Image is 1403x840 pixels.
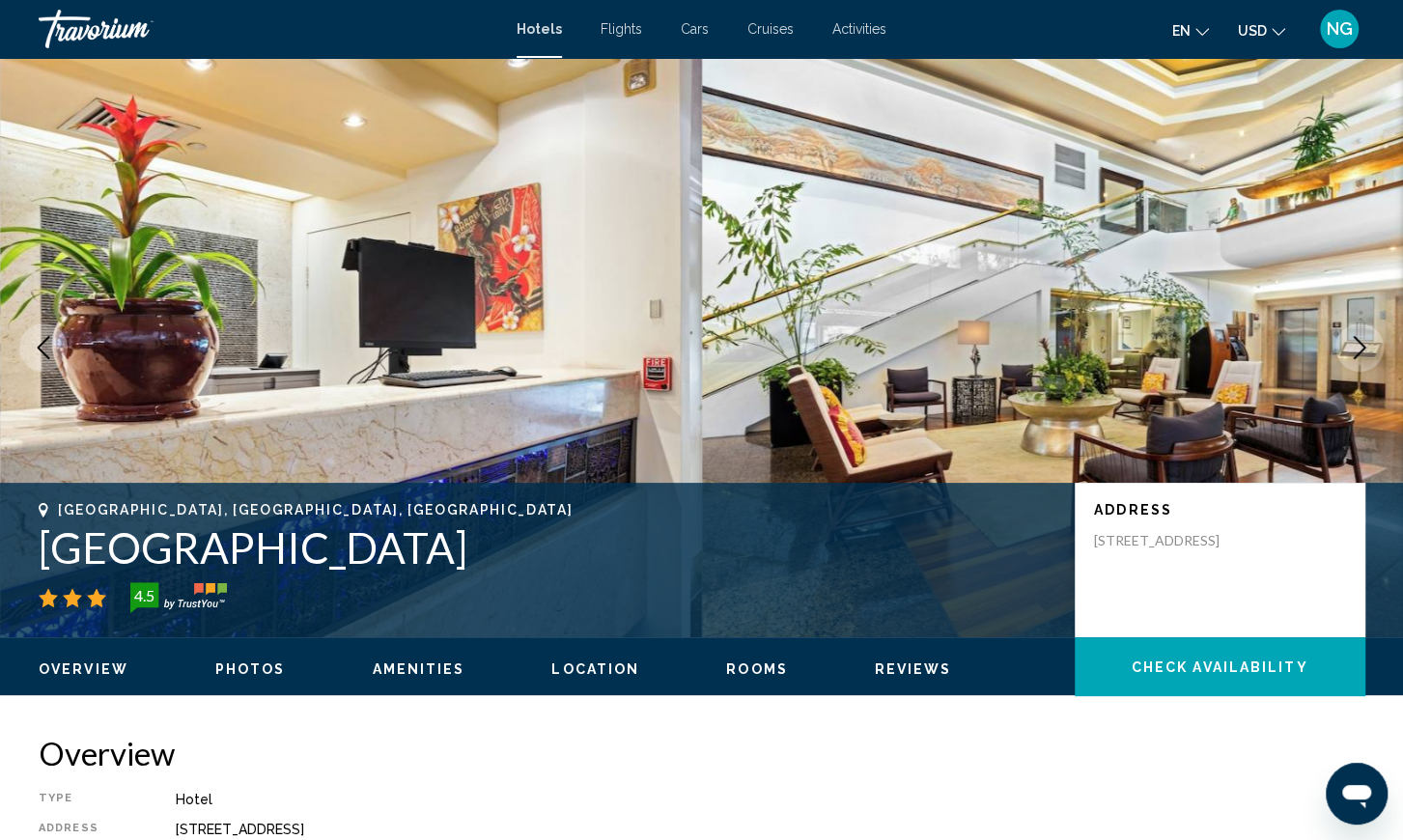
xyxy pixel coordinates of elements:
[1094,502,1345,518] p: Address
[1172,23,1191,39] span: en
[39,660,128,678] button: Overview
[726,661,788,677] span: Rooms
[39,661,128,677] span: Overview
[551,661,639,677] span: Location
[39,10,497,48] a: Travorium
[1326,763,1388,825] iframe: Button to launch messaging window
[176,822,1364,837] div: [STREET_ADDRESS]
[551,660,639,678] button: Location
[125,584,163,607] div: 4.5
[1335,323,1384,372] button: Next image
[681,21,709,37] a: Cars
[39,792,127,807] div: Type
[39,734,1364,772] h2: Overview
[726,660,788,678] button: Rooms
[176,792,1364,807] div: Hotel
[1238,23,1267,39] span: USD
[517,21,562,37] a: Hotels
[130,582,227,613] img: trustyou-badge-hor.svg
[1172,16,1209,44] button: Change language
[601,21,642,37] a: Flights
[747,21,794,37] a: Cruises
[19,323,68,372] button: Previous image
[1327,19,1353,39] span: NG
[372,660,464,678] button: Amenities
[372,661,464,677] span: Amenities
[1094,532,1249,549] p: [STREET_ADDRESS]
[39,822,127,837] div: Address
[1314,9,1364,49] button: User Menu
[1238,16,1285,44] button: Change currency
[215,661,286,677] span: Photos
[875,660,952,678] button: Reviews
[875,661,952,677] span: Reviews
[58,502,573,518] span: [GEOGRAPHIC_DATA], [GEOGRAPHIC_DATA], [GEOGRAPHIC_DATA]
[1075,637,1364,695] button: Check Availability
[832,21,886,37] a: Activities
[1132,659,1308,675] span: Check Availability
[215,660,286,678] button: Photos
[39,522,1055,573] h1: [GEOGRAPHIC_DATA]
